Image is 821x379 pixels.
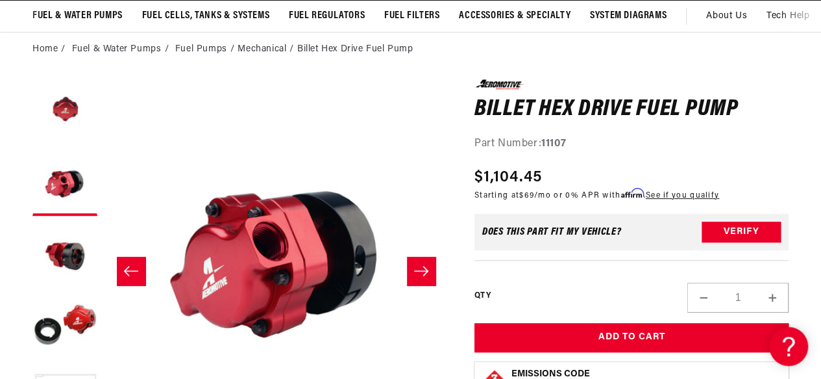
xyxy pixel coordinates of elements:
button: Add to Cart [474,323,789,352]
button: Verify [702,222,781,242]
span: Affirm [620,189,643,198]
span: Tech Help [766,9,809,23]
span: $1,104.45 [474,166,543,189]
button: Slide right [407,257,435,285]
li: Mechanical [238,42,297,57]
span: Fuel & Water Pumps [32,9,123,23]
span: $69 [519,192,534,200]
h1: Billet Hex Drive Fuel Pump [474,99,789,120]
summary: Accessories & Specialty [449,1,580,31]
a: Fuel Pumps [175,42,227,57]
summary: Fuel & Water Pumps [23,1,132,31]
span: Fuel Cells, Tanks & Systems [142,9,269,23]
div: Does This part fit My vehicle? [482,227,622,237]
button: Slide left [117,257,145,285]
summary: Fuel Regulators [279,1,374,31]
button: Load image 1 in gallery view [32,79,97,144]
span: About Us [706,11,747,21]
a: Home [32,42,58,57]
label: QTY [474,291,491,302]
span: Fuel Regulators [289,9,365,23]
a: See if you qualify - Learn more about Affirm Financing (opens in modal) [646,192,719,200]
nav: breadcrumbs [32,42,789,57]
summary: Fuel Filters [374,1,449,31]
a: About Us [696,1,757,32]
summary: System Diagrams [580,1,676,31]
span: Fuel Filters [384,9,439,23]
p: Starting at /mo or 0% APR with . [474,189,719,202]
li: Billet Hex Drive Fuel Pump [297,42,413,57]
button: Load image 4 in gallery view [32,294,97,359]
summary: Fuel Cells, Tanks & Systems [132,1,279,31]
a: Fuel & Water Pumps [72,42,162,57]
strong: Emissions Code [511,369,590,379]
span: System Diagrams [590,9,667,23]
button: Load image 3 in gallery view [32,222,97,287]
button: Load image 2 in gallery view [32,151,97,216]
summary: Tech Help [757,1,819,32]
span: Accessories & Specialty [459,9,570,23]
strong: 11107 [541,138,566,149]
div: Part Number: [474,136,789,153]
